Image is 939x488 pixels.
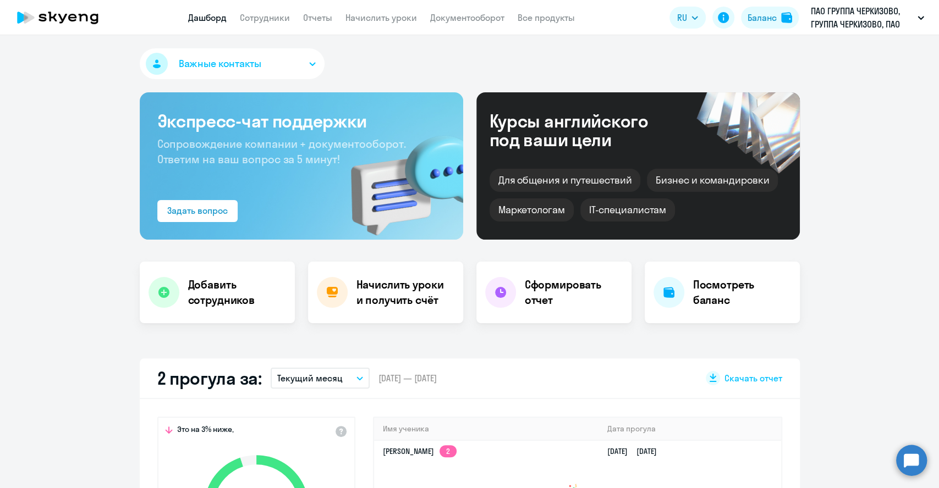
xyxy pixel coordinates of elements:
a: Все продукты [518,12,575,23]
button: Важные контакты [140,48,325,79]
span: Скачать отчет [724,372,782,384]
button: RU [669,7,706,29]
div: Маркетологам [490,198,574,221]
p: ПАО ГРУППА ЧЕРКИЗОВО, ГРУППА ЧЕРКИЗОВО, ПАО [811,4,913,31]
button: ПАО ГРУППА ЧЕРКИЗОВО, ГРУППА ЧЕРКИЗОВО, ПАО [805,4,930,31]
div: Задать вопрос [167,204,228,217]
span: Сопровождение компании + документооборот. Ответим на ваш вопрос за 5 минут! [157,137,406,166]
th: Имя ученика [374,418,598,440]
app-skyeng-badge: 2 [440,445,457,457]
a: Дашборд [188,12,227,23]
a: [DATE][DATE] [607,446,665,456]
h4: Посмотреть баланс [693,277,791,308]
span: [DATE] — [DATE] [378,372,437,384]
th: Дата прогула [598,418,781,440]
button: Балансbalance [741,7,799,29]
button: Задать вопрос [157,200,238,222]
span: RU [677,11,687,24]
h4: Начислить уроки и получить счёт [356,277,452,308]
a: Документооборот [430,12,504,23]
a: Отчеты [303,12,332,23]
img: bg-img [335,116,463,240]
img: balance [781,12,792,23]
div: Курсы английского под ваши цели [490,112,678,149]
div: Для общения и путешествий [490,169,641,192]
h4: Добавить сотрудников [188,277,286,308]
a: Начислить уроки [345,12,417,23]
div: Бизнес и командировки [647,169,778,192]
h3: Экспресс-чат поддержки [157,110,446,132]
a: Сотрудники [240,12,290,23]
a: [PERSON_NAME]2 [383,446,457,456]
p: Текущий месяц [277,371,343,385]
div: IT-специалистам [580,198,675,221]
h2: 2 прогула за: [157,367,262,389]
div: Баланс [748,11,777,24]
h4: Сформировать отчет [525,277,623,308]
span: Это на 3% ниже, [177,424,234,437]
span: Важные контакты [179,57,261,71]
button: Текущий месяц [271,368,370,389]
